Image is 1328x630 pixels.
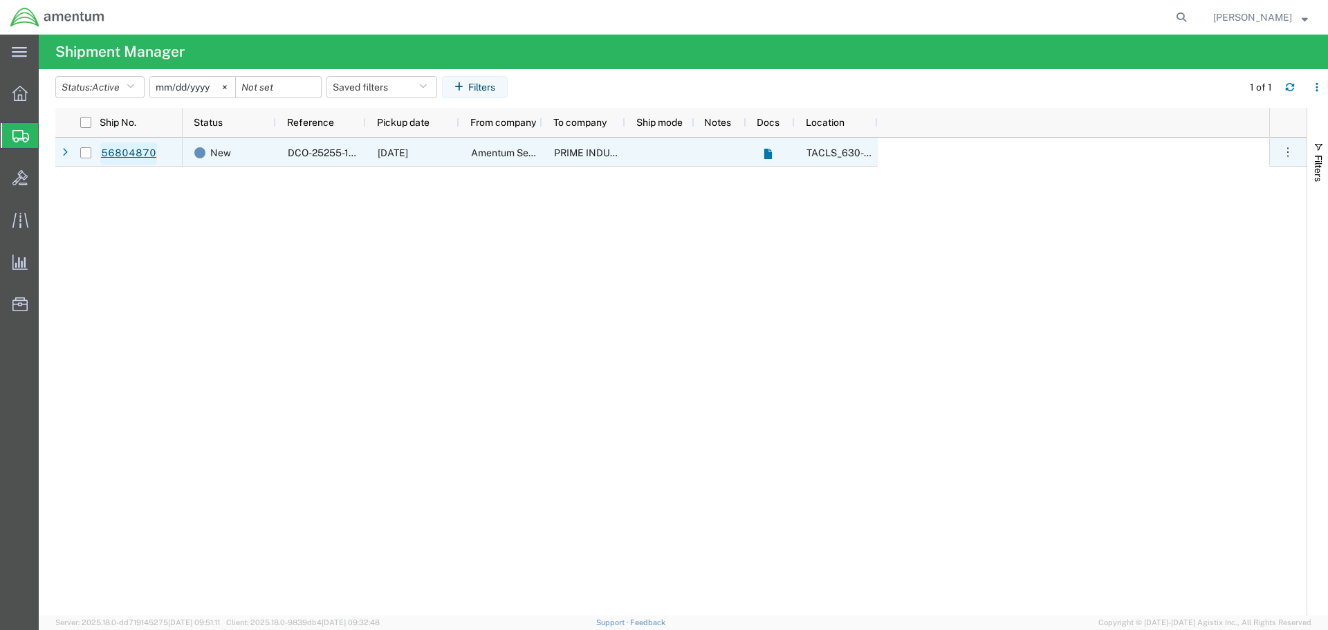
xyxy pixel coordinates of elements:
[322,618,380,627] span: [DATE] 09:32:48
[704,117,731,128] span: Notes
[757,117,780,128] span: Docs
[377,117,430,128] span: Pickup date
[100,142,157,165] a: 56804870
[1098,617,1311,629] span: Copyright © [DATE]-[DATE] Agistix Inc., All Rights Reserved
[553,117,607,128] span: To company
[806,147,1079,158] span: TACLS_630-Ft. Belvoir, VA
[55,76,145,98] button: Status:Active
[554,147,663,158] span: PRIME INDUSTRIES INC
[236,77,321,98] input: Not set
[150,77,235,98] input: Not set
[287,117,334,128] span: Reference
[92,82,120,93] span: Active
[442,76,508,98] button: Filters
[55,35,185,69] h4: Shipment Manager
[630,618,665,627] a: Feedback
[1212,9,1309,26] button: [PERSON_NAME]
[100,117,136,128] span: Ship No.
[326,76,437,98] button: Saved filters
[168,618,220,627] span: [DATE] 09:51:11
[471,147,575,158] span: Amentum Services, Inc.
[1313,155,1324,182] span: Filters
[210,138,231,167] span: New
[1250,80,1274,95] div: 1 of 1
[1213,10,1292,25] span: Bobby Allison
[288,147,378,158] span: DCO-25255-168072
[806,117,845,128] span: Location
[636,117,683,128] span: Ship mode
[470,117,536,128] span: From company
[55,618,220,627] span: Server: 2025.18.0-dd719145275
[596,618,631,627] a: Support
[378,147,408,158] span: 09/12/2025
[194,117,223,128] span: Status
[10,7,105,28] img: logo
[226,618,380,627] span: Client: 2025.18.0-9839db4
